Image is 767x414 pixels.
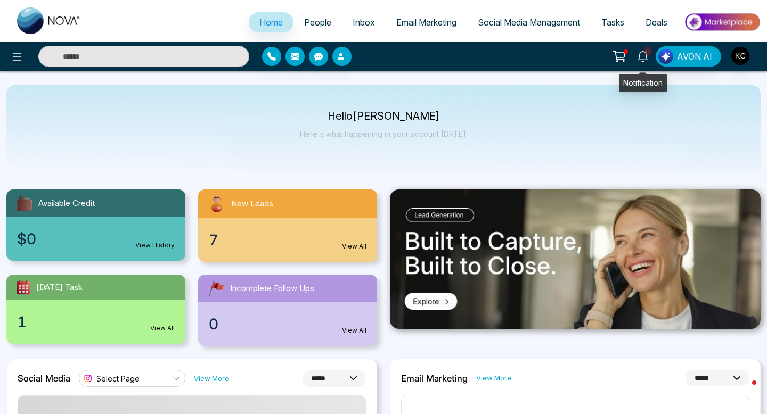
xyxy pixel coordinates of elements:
img: todayTask.svg [15,279,32,296]
button: AVON AI [656,46,721,67]
span: Incomplete Follow Ups [230,283,314,295]
a: Tasks [591,12,635,32]
p: Here's what happening in your account [DATE]. [300,129,468,138]
span: Social Media Management [478,17,580,28]
span: Available Credit [38,197,95,210]
iframe: Intercom live chat [731,378,756,403]
h2: Email Marketing [401,373,468,384]
a: Social Media Management [467,12,591,32]
div: Notification [619,74,667,92]
span: Email Marketing [396,17,456,28]
span: Inbox [353,17,375,28]
img: Market-place.gif [683,10,761,34]
a: 6 [630,46,656,65]
a: People [293,12,342,32]
img: User Avatar [731,47,749,65]
a: Home [249,12,293,32]
img: . [390,189,761,329]
img: Nova CRM Logo [17,7,81,34]
span: New Leads [231,198,273,210]
img: newLeads.svg [207,194,227,214]
img: availableCredit.svg [15,194,34,213]
a: Email Marketing [386,12,467,32]
a: View More [476,373,511,383]
a: View More [194,374,229,384]
a: View All [150,324,175,333]
a: Deals [635,12,678,32]
span: Home [259,17,283,28]
a: View All [342,326,366,335]
span: People [304,17,331,28]
a: Incomplete Follow Ups0View All [192,275,383,346]
span: Deals [646,17,667,28]
a: New Leads7View All [192,189,383,262]
img: followUps.svg [207,279,226,298]
h2: Social Media [18,373,70,384]
p: Hello [PERSON_NAME] [300,112,468,121]
span: Select Page [96,374,140,384]
img: Lead Flow [658,49,673,64]
span: 7 [209,229,218,251]
span: AVON AI [677,50,712,63]
span: [DATE] Task [36,281,83,294]
img: instagram [83,373,93,384]
span: $0 [17,228,36,250]
span: 6 [643,46,652,56]
a: Inbox [342,12,386,32]
span: 1 [17,311,27,333]
a: View All [342,242,366,251]
span: 0 [209,313,218,335]
span: Tasks [601,17,624,28]
a: View History [135,241,175,250]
